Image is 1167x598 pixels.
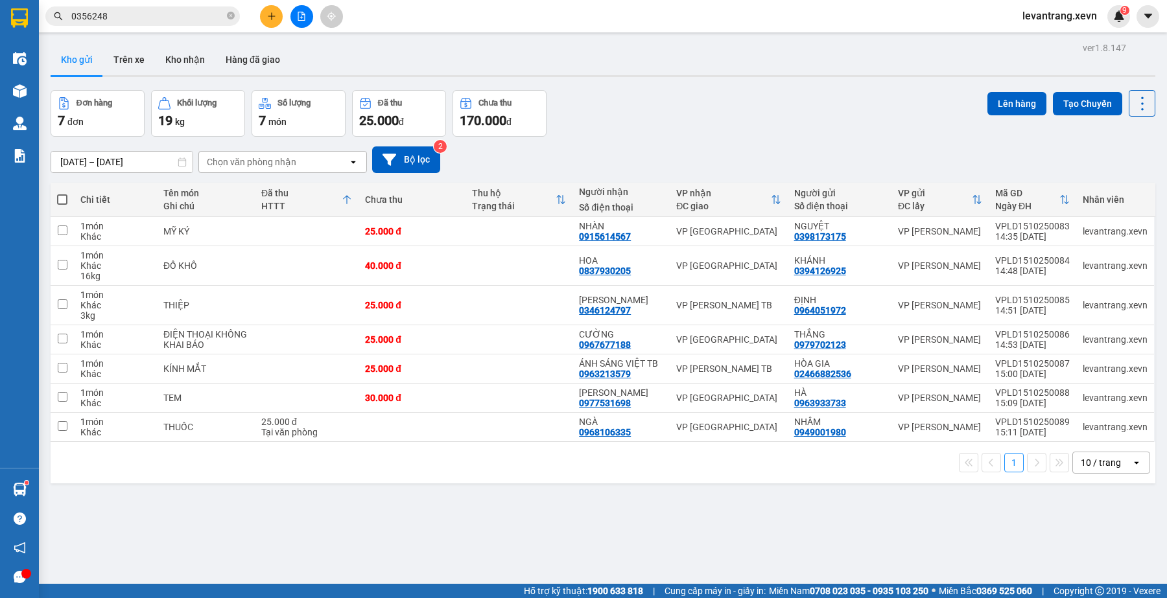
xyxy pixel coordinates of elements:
span: đơn [67,117,84,127]
div: Đơn hàng [77,98,112,108]
div: VP gửi [898,188,972,198]
div: 0949001980 [794,427,846,437]
button: Kho nhận [155,44,215,75]
button: caret-down [1137,5,1159,28]
div: Nhân viên [1083,194,1148,205]
div: Ghi chú [163,201,248,211]
div: levantrang.xevn [1083,422,1148,432]
div: THẮNG [794,329,885,339]
span: close-circle [227,10,235,23]
div: VP [GEOGRAPHIC_DATA] [676,334,781,345]
span: close-circle [227,12,235,19]
div: CƯỜNG [579,329,663,339]
span: caret-down [1142,10,1154,22]
div: Trạng thái [472,201,556,211]
div: 0967677188 [579,339,631,350]
div: VP [PERSON_NAME] [898,226,982,236]
div: Khối lượng [177,98,217,108]
button: Tạo Chuyến [1053,92,1122,115]
div: VP [PERSON_NAME] [898,422,982,432]
div: 0968106335 [579,427,631,437]
div: Đã thu [261,188,342,198]
div: 0979702123 [794,339,846,350]
div: 0837930205 [579,266,631,276]
strong: 1900 633 818 [587,586,643,596]
div: KHÁNH [794,255,885,266]
span: Miền Bắc [939,584,1032,598]
sup: 2 [434,140,447,153]
div: Số lượng [277,98,311,108]
div: 14:53 [DATE] [995,339,1070,350]
div: Khác [80,398,150,408]
div: Mã GD [995,188,1059,198]
div: 25.000 đ [365,334,459,345]
img: warehouse-icon [13,52,27,65]
div: Khác [80,231,150,242]
button: Số lượng7món [252,90,346,137]
strong: 0708 023 035 - 0935 103 250 [810,586,928,596]
img: icon-new-feature [1113,10,1125,22]
div: NGUYỆT [794,221,885,231]
th: Toggle SortBy [466,183,572,217]
div: 14:51 [DATE] [995,305,1070,316]
div: Chưa thu [478,98,512,108]
div: 0963933733 [794,398,846,408]
button: Trên xe [103,44,155,75]
strong: 0369 525 060 [976,586,1032,596]
div: NHÀN [579,221,663,231]
div: 1 món [80,290,150,300]
div: 3 kg [80,310,150,321]
div: ĐIỆN THOẠI KHÔNG KHAI BÁO [163,329,248,350]
div: VP [PERSON_NAME] [898,334,982,345]
div: 25.000 đ [261,417,352,427]
div: 0964051972 [794,305,846,316]
div: 14:35 [DATE] [995,231,1070,242]
div: 1 món [80,250,150,260]
div: 0398173175 [794,231,846,242]
div: 16 kg [80,271,150,281]
div: VP [GEOGRAPHIC_DATA] [676,393,781,403]
span: đ [399,117,404,127]
div: ÁNH SÁNG VIỆT TB [579,358,663,369]
th: Toggle SortBy [255,183,359,217]
div: HOA [579,255,663,266]
div: Số điện thoại [579,202,663,213]
span: 7 [58,113,65,128]
div: Khác [80,260,150,271]
svg: open [348,157,359,167]
div: 15:00 [DATE] [995,369,1070,379]
div: THANH PHONG [579,295,663,305]
div: VPLD1510250083 [995,221,1070,231]
div: Chọn văn phòng nhận [207,155,296,168]
span: copyright [1095,586,1104,595]
span: 25.000 [359,113,399,128]
div: ĐC giao [676,201,770,211]
div: THIỆP [163,300,248,310]
button: Đơn hàng7đơn [51,90,145,137]
div: NHÂM [794,417,885,427]
div: levantrang.xevn [1083,300,1148,310]
div: 10 / trang [1081,456,1121,469]
div: Khác [80,300,150,310]
div: VP [PERSON_NAME] [898,260,982,271]
div: Chưa thu [365,194,459,205]
div: 15:09 [DATE] [995,398,1070,408]
div: VP [PERSON_NAME] [898,300,982,310]
button: Đã thu25.000đ [352,90,446,137]
div: Người gửi [794,188,885,198]
div: Chi tiết [80,194,150,205]
span: question-circle [14,512,26,525]
div: 25.000 đ [365,300,459,310]
div: 02466882536 [794,369,851,379]
button: file-add [290,5,313,28]
div: Khác [80,369,150,379]
div: levantrang.xevn [1083,393,1148,403]
div: ĐĂNG HẢI [579,387,663,398]
button: Chưa thu170.000đ [453,90,547,137]
div: Ngày ĐH [995,201,1059,211]
div: 0977531698 [579,398,631,408]
div: ver 1.8.147 [1083,41,1126,55]
div: Khác [80,339,150,350]
input: Tìm tên, số ĐT hoặc mã đơn [71,9,224,23]
div: TEM [163,393,248,403]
